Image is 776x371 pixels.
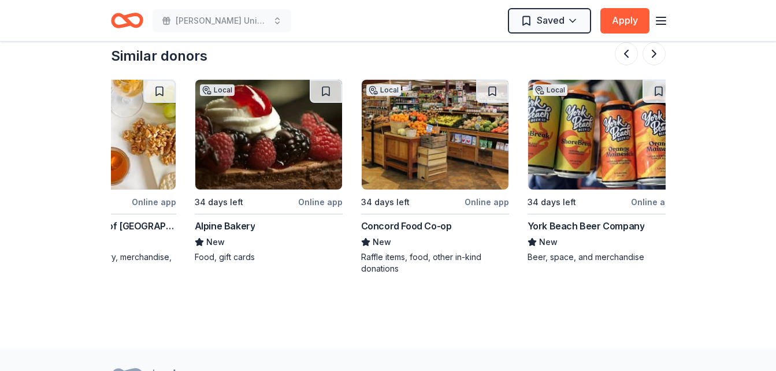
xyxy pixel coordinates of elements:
span: New [373,235,391,249]
button: Apply [600,8,649,34]
div: 34 days left [361,195,410,209]
div: Online app [631,195,675,209]
div: Online app [465,195,509,209]
button: [PERSON_NAME] University’s 2025 Outstanding Leaders Under 40 [153,9,291,32]
button: Saved [508,8,591,34]
div: Similar donors [111,47,207,65]
div: York Beach Beer Company [528,219,645,233]
span: New [206,235,225,249]
div: Concord Food Co-op [361,219,452,233]
img: Image for Concord Food Co-op [362,80,508,190]
a: Home [111,7,143,34]
div: Online app [298,195,343,209]
span: Saved [537,13,565,28]
div: 34 days left [528,195,576,209]
div: 34 days left [195,195,243,209]
img: Image for Alpine Bakery [195,80,342,190]
span: [PERSON_NAME] University’s 2025 Outstanding Leaders Under 40 [176,14,268,28]
div: Local [366,84,401,96]
div: Local [533,84,567,96]
div: Food, gift cards [195,251,343,263]
div: Local [200,84,235,96]
a: Image for Alpine BakeryLocal34 days leftOnline appAlpine BakeryNewFood, gift cards [195,79,343,263]
div: Alpine Bakery [195,219,255,233]
a: Image for York Beach Beer Company Local34 days leftOnline appYork Beach Beer CompanyNewBeer, spac... [528,79,675,263]
div: Raffle items, food, other in-kind donations [361,251,509,274]
div: Online app [132,195,176,209]
a: Image for Concord Food Co-opLocal34 days leftOnline appConcord Food Co-opNewRaffle items, food, o... [361,79,509,274]
img: Image for York Beach Beer Company [528,80,675,190]
div: Beer, space, and merchandise [528,251,675,263]
span: New [539,235,558,249]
